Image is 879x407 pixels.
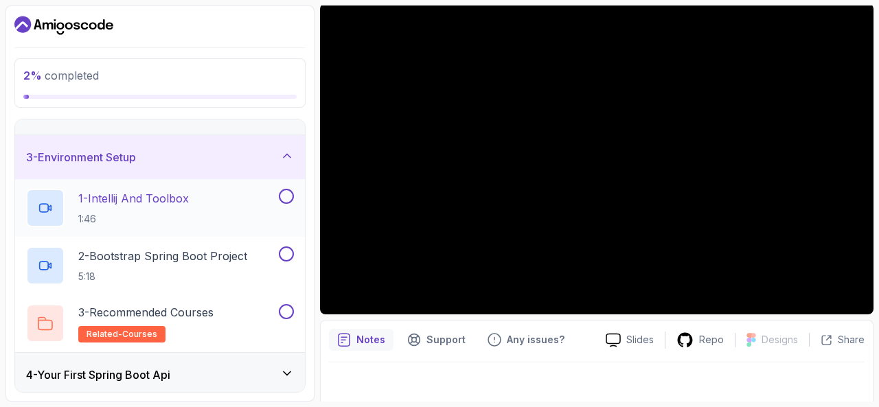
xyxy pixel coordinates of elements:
[399,329,474,351] button: Support button
[78,190,189,207] p: 1 - Intellij And Toolbox
[26,189,294,227] button: 1-Intellij And Toolbox1:46
[87,329,157,340] span: related-courses
[78,270,247,283] p: 5:18
[23,69,99,82] span: completed
[15,353,305,397] button: 4-Your First Spring Boot Api
[78,212,189,226] p: 1:46
[26,304,294,342] button: 3-Recommended Coursesrelated-courses
[507,333,564,347] p: Any issues?
[26,149,136,165] h3: 3 - Environment Setup
[329,329,393,351] button: notes button
[479,329,573,351] button: Feedback button
[78,304,214,321] p: 3 - Recommended Courses
[838,333,865,347] p: Share
[356,333,385,347] p: Notes
[15,135,305,179] button: 3-Environment Setup
[762,333,798,347] p: Designs
[426,333,466,347] p: Support
[78,248,247,264] p: 2 - Bootstrap Spring Boot Project
[23,69,42,82] span: 2 %
[14,14,113,36] a: Dashboard
[699,333,724,347] p: Repo
[665,332,735,349] a: Repo
[595,333,665,347] a: Slides
[626,333,654,347] p: Slides
[26,367,170,383] h3: 4 - Your First Spring Boot Api
[809,333,865,347] button: Share
[26,246,294,285] button: 2-Bootstrap Spring Boot Project5:18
